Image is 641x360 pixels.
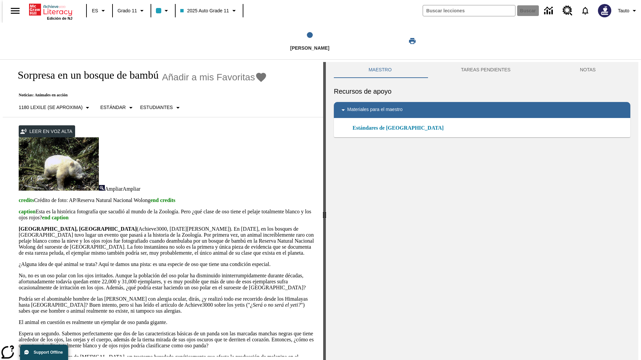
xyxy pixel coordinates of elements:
button: Lenguaje: ES, Selecciona un idioma [89,5,110,17]
button: Clase: 2025 Auto Grade 11, Selecciona una clase [178,5,240,17]
p: Materiales para el maestro [347,106,403,114]
div: Instructional Panel Tabs [334,62,630,78]
button: Support Offline [20,345,68,360]
p: ¿Alguna idea de qué animal se trata? Aquí te damos una pista: es una especie de oso que tiene una... [19,261,315,267]
p: Esta es la histórica fotografía que sacudió al mundo de la Zoología. Pero ¿qué clase de oso tiene... [19,209,315,221]
span: Ampliar [123,186,140,192]
button: Leer en voz alta [19,125,75,138]
button: Seleccionar estudiante [138,102,185,114]
div: reading [3,62,323,357]
button: Grado: Grado 11, Elige un grado [115,5,149,17]
h6: Recursos de apoyo [334,86,630,97]
img: Ampliar [99,185,105,191]
span: [PERSON_NAME] [290,45,329,51]
span: Ampliar [105,186,123,192]
span: ES [92,7,98,14]
button: Tipo de apoyo, Estándar [97,102,137,114]
span: 2025 Auto Grade 11 [180,7,229,14]
button: Maestro [334,62,426,78]
button: Perfil/Configuración [615,5,641,17]
img: los pandas albinos en China a veces son confundidos con osos polares [19,137,99,191]
em: ¿Será o no será el yeti? [250,302,301,308]
p: Espera un segundo. Sabemos perfectamente que dos de las caracteristicas básicas de un panda son l... [19,331,315,349]
p: Podría ser el abominable hombre de las [PERSON_NAME] con alergia ocular, dirás, ¿y realizó todo e... [19,296,315,314]
p: Estándar [100,104,126,111]
span: credits [19,197,34,203]
span: caption [19,209,36,214]
p: Estudiantes [140,104,173,111]
div: Pulsa la tecla de intro o la barra espaciadora y luego presiona las flechas de derecha e izquierd... [323,62,326,360]
button: Lee step 1 of 1 [223,23,396,59]
a: Estándares de [GEOGRAPHIC_DATA] [353,124,448,132]
p: Crédito de foto: AP/Reserva Natural Nacional Wolong [19,197,315,203]
button: Escoja un nuevo avatar [594,2,615,19]
p: No, no es un oso polar con los ojos irritados. Aunque la población del oso polar ha disminuido in... [19,273,315,291]
img: Avatar [598,4,611,17]
p: El animal en cuestión es realmente un ejemplar de oso panda gigante. [19,319,315,325]
h1: Sorpresa en un bosque de bambú [11,69,159,81]
button: Imprimir [402,35,423,47]
div: Portada [29,2,72,20]
strong: [GEOGRAPHIC_DATA], [GEOGRAPHIC_DATA] [19,226,137,232]
span: end caption [42,215,69,220]
span: Support Offline [34,350,63,355]
p: Noticias: Animales en acción [11,93,267,98]
button: Añadir a mis Favoritas - Sorpresa en un bosque de bambú [162,71,267,83]
button: NOTAS [545,62,630,78]
span: Edición de NJ [47,16,72,20]
button: TAREAS PENDIENTES [426,62,545,78]
p: 1180 Lexile (Se aproxima) [19,104,82,111]
span: Grado 11 [118,7,137,14]
a: Centro de recursos, Se abrirá en una pestaña nueva. [559,2,577,20]
span: Tauto [618,7,629,14]
div: activity [326,62,638,360]
p: (Achieve3000, [DATE][PERSON_NAME]). En [DATE], en los bosques de [GEOGRAPHIC_DATA] tuvo lugar un ... [19,226,315,256]
button: Seleccione Lexile, 1180 Lexile (Se aproxima) [16,102,94,114]
button: El color de la clase es azul claro. Cambiar el color de la clase. [153,5,173,17]
button: Abrir el menú lateral [5,1,25,21]
a: Centro de información [540,2,559,20]
span: Añadir a mis Favoritas [162,72,255,83]
a: Notificaciones [577,2,594,19]
span: end credits [150,197,175,203]
div: Materiales para el maestro [334,102,630,118]
input: Buscar campo [423,5,515,16]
